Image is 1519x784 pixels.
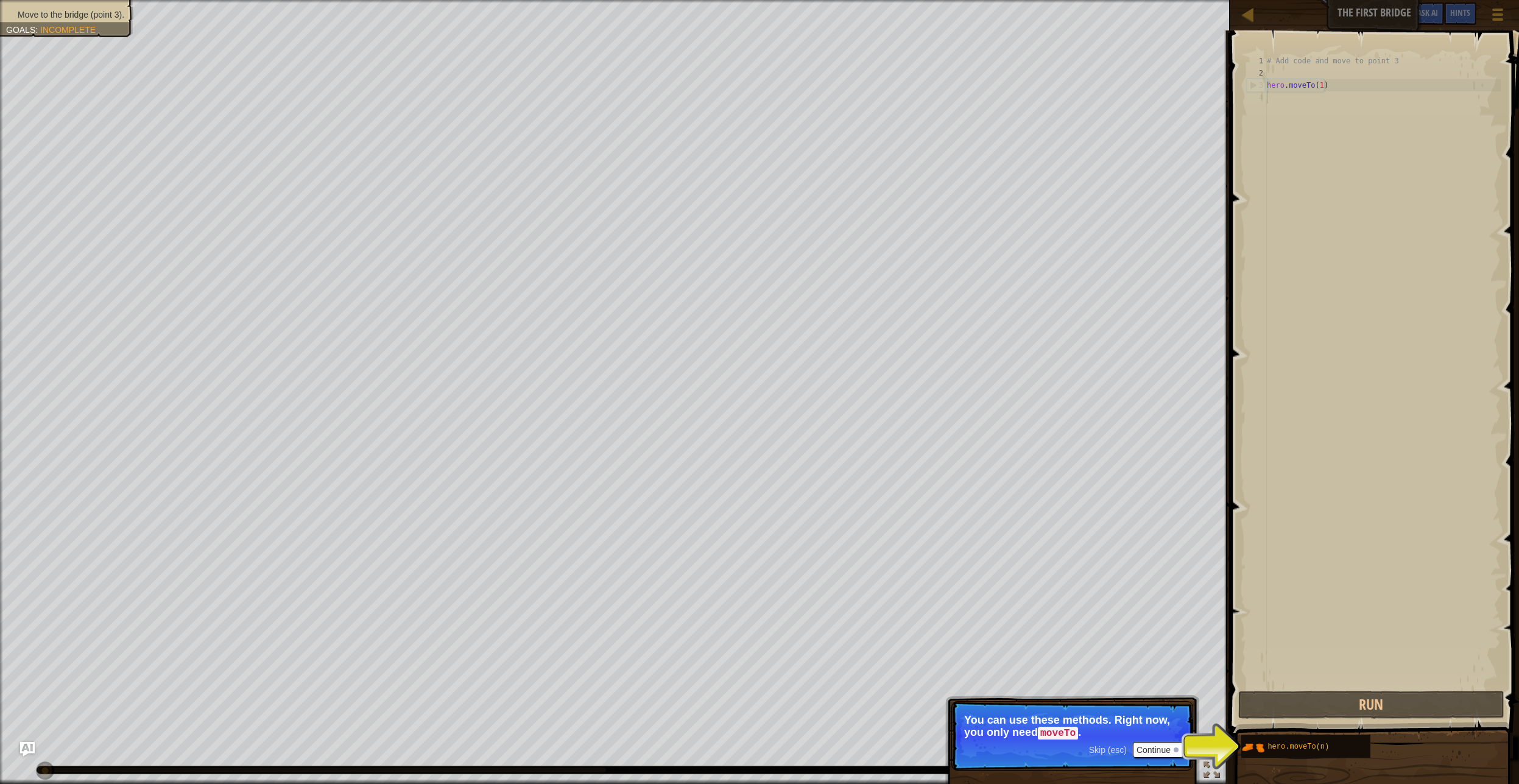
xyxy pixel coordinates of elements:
span: Move to the bridge (point 3). [18,10,124,19]
button: Run [1238,691,1504,719]
span: Goals [6,25,35,35]
span: : [35,25,40,35]
p: You can use these methods. Right now, you only need . [964,714,1180,740]
span: Skip (esc) [1089,745,1127,755]
div: 2 [1247,67,1267,79]
div: 1 [1247,55,1267,67]
code: moveTo [1038,727,1078,740]
button: Ask AI [20,742,35,757]
span: Hints [1450,7,1470,18]
span: Incomplete [40,25,96,35]
div: 3 [1247,79,1267,91]
img: portrait.png [1241,736,1264,759]
button: Ask AI [1411,2,1444,25]
span: hero.moveTo(n) [1267,743,1329,751]
span: Ask AI [1417,7,1438,18]
button: Show game menu [1482,2,1513,31]
div: 4 [1247,91,1267,104]
button: Continue [1133,742,1183,758]
li: Move to the bridge (point 3). [6,9,124,21]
